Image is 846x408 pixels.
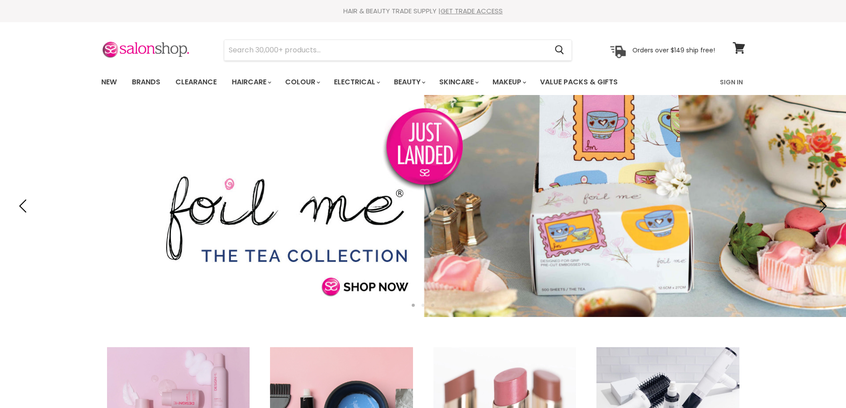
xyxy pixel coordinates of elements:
a: GET TRADE ACCESS [441,6,503,16]
li: Page dot 3 [431,304,434,307]
a: Value Packs & Gifts [533,73,624,91]
a: Sign In [715,73,748,91]
input: Search [224,40,548,60]
a: Haircare [225,73,277,91]
a: Makeup [486,73,532,91]
a: Colour [278,73,326,91]
a: Brands [125,73,167,91]
a: Skincare [433,73,484,91]
ul: Main menu [95,69,670,95]
div: HAIR & BEAUTY TRADE SUPPLY | [90,7,756,16]
nav: Main [90,69,756,95]
li: Page dot 1 [412,304,415,307]
button: Previous [16,197,33,215]
button: Next [813,197,830,215]
a: New [95,73,123,91]
a: Clearance [169,73,223,91]
li: Page dot 2 [421,304,425,307]
form: Product [224,40,572,61]
a: Electrical [327,73,385,91]
a: Beauty [387,73,431,91]
button: Search [548,40,572,60]
p: Orders over $149 ship free! [632,46,715,54]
